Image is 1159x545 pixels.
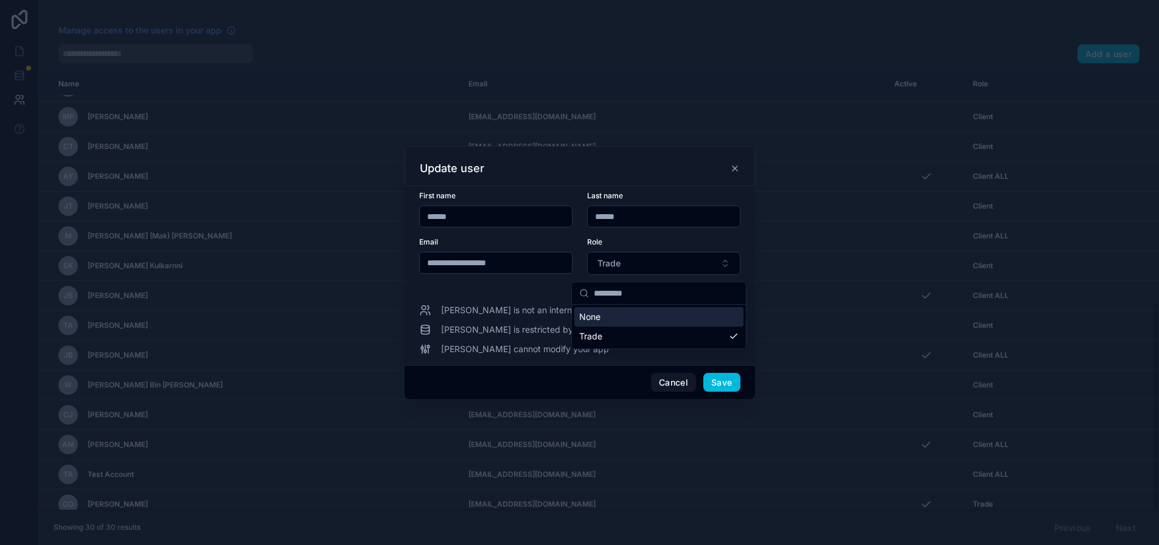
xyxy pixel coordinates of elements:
span: Trade [579,330,602,342]
span: [PERSON_NAME] is restricted by data permissions [441,324,643,336]
button: Cancel [651,373,696,392]
span: Email [419,237,438,246]
span: First name [419,191,456,200]
span: Last name [587,191,623,200]
span: Trade [597,257,621,269]
span: [PERSON_NAME] cannot modify your app [441,343,609,355]
button: Save [703,373,740,392]
h3: Update user [420,161,484,176]
button: Select Button [587,252,740,275]
span: Role [587,237,602,246]
div: Suggestions [572,305,746,349]
span: [PERSON_NAME] is not an internal team member [441,304,636,316]
div: None [574,307,743,327]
